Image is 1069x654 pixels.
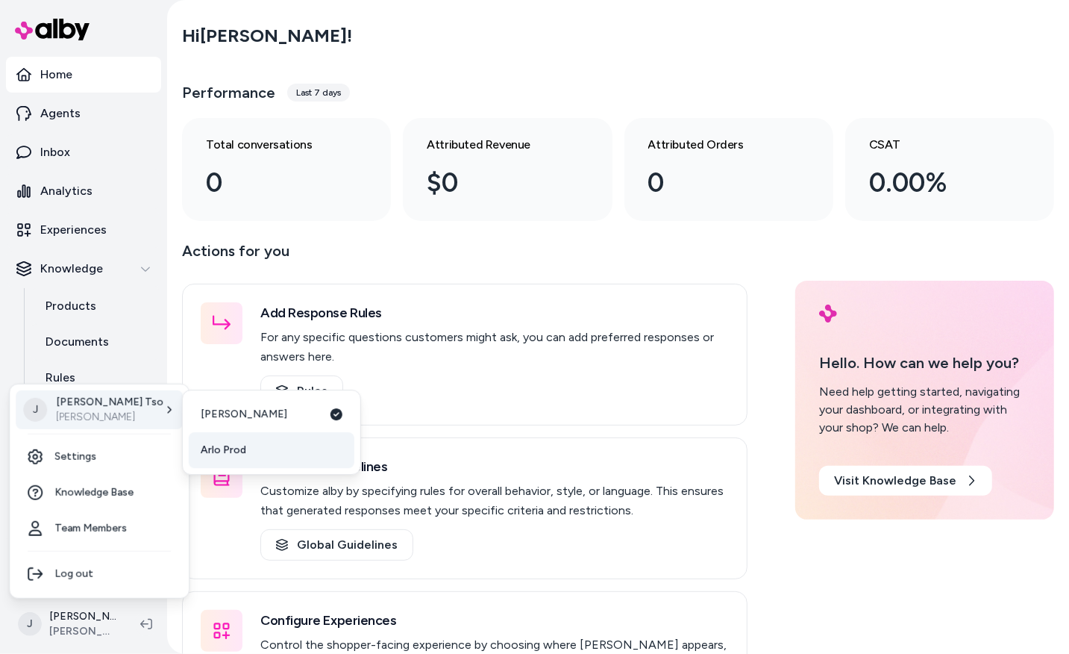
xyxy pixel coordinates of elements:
a: Team Members [16,511,183,546]
div: Log out [16,556,183,592]
p: [PERSON_NAME] [56,410,163,425]
span: J [23,398,47,422]
p: [PERSON_NAME] Tso [56,395,163,410]
a: Settings [16,439,183,475]
span: Knowledge Base [54,485,134,500]
span: Arlo Prod [201,443,246,458]
span: [PERSON_NAME] [201,407,287,422]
